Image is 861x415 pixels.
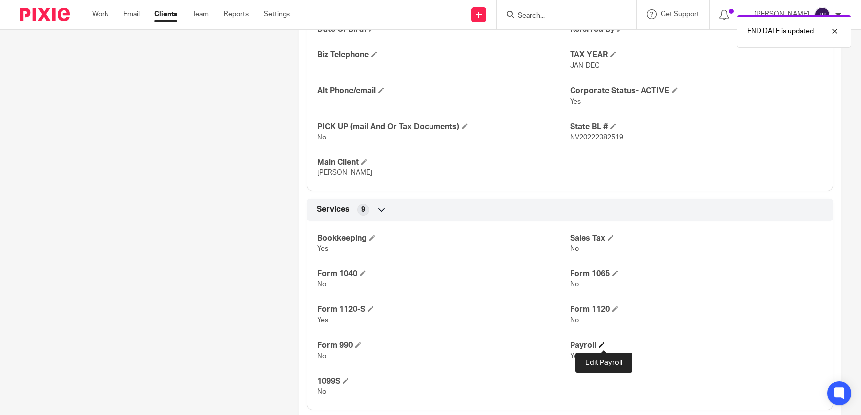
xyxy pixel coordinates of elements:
[570,281,579,288] span: No
[317,317,328,324] span: Yes
[317,134,326,141] span: No
[317,388,326,395] span: No
[317,122,570,132] h4: PICK UP (mail And Or Tax Documents)
[317,157,570,168] h4: Main Client
[570,353,581,360] span: Yes
[570,98,581,105] span: Yes
[570,122,823,132] h4: State BL #
[317,204,350,215] span: Services
[570,62,600,69] span: JAN-DEC
[570,304,823,315] h4: Form 1120
[317,281,326,288] span: No
[317,245,328,252] span: Yes
[570,269,823,279] h4: Form 1065
[570,340,823,351] h4: Payroll
[361,205,365,215] span: 9
[264,9,290,19] a: Settings
[317,269,570,279] h4: Form 1040
[570,134,623,141] span: NV20222382519
[317,340,570,351] h4: Form 990
[317,353,326,360] span: No
[317,376,570,387] h4: 1099S
[317,233,570,244] h4: Bookkeeping
[123,9,140,19] a: Email
[570,233,823,244] h4: Sales Tax
[154,9,177,19] a: Clients
[317,50,570,60] h4: Biz Telephone
[192,9,209,19] a: Team
[814,7,830,23] img: svg%3E
[570,50,823,60] h4: TAX YEAR
[570,317,579,324] span: No
[747,26,814,36] p: END DATE is updated
[317,169,372,176] span: [PERSON_NAME]
[570,86,823,96] h4: Corporate Status- ACTIVE
[570,245,579,252] span: No
[20,8,70,21] img: Pixie
[92,9,108,19] a: Work
[224,9,249,19] a: Reports
[317,304,570,315] h4: Form 1120-S
[317,86,570,96] h4: Alt Phone/email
